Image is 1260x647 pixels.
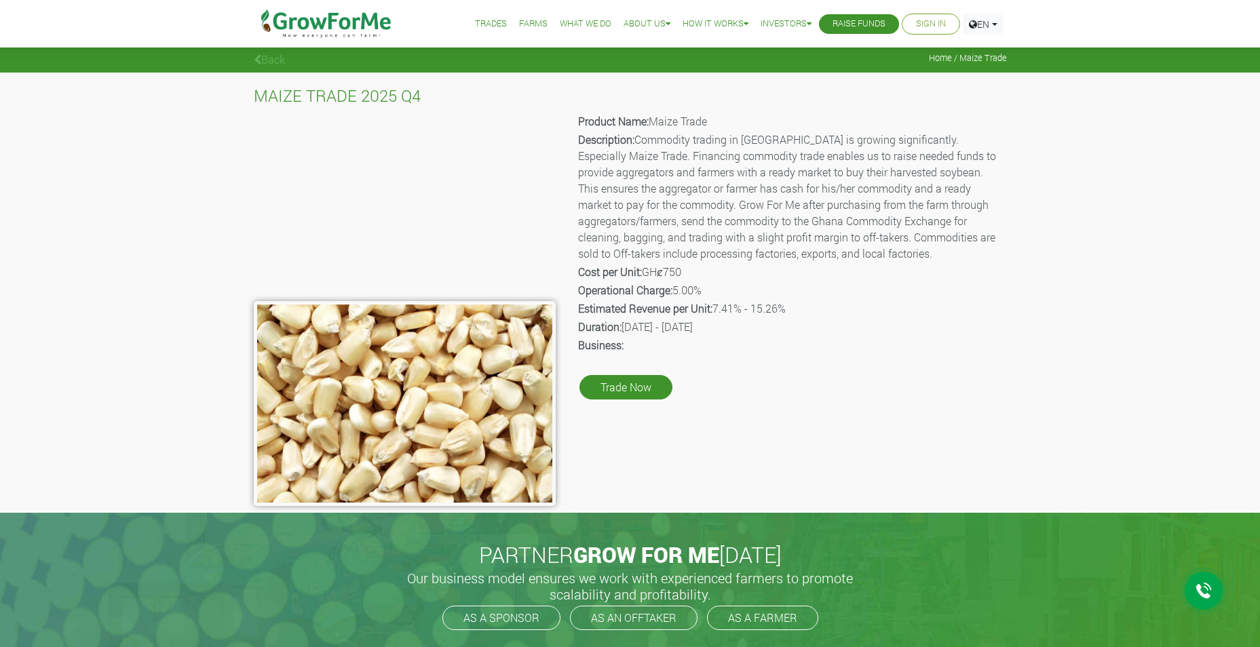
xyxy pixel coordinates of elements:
[578,132,634,146] b: Description:
[624,17,670,31] a: About Us
[578,282,1005,298] p: 5.00%
[578,264,642,279] b: Cost per Unit:
[254,52,285,66] a: Back
[560,17,611,31] a: What We Do
[254,301,556,506] img: growforme image
[578,113,1005,130] p: Maize Trade
[570,606,698,630] a: AS AN OFFTAKER
[259,542,1001,568] h2: PARTNER [DATE]
[475,17,507,31] a: Trades
[442,606,560,630] a: AS A SPONSOR
[573,540,719,569] span: GROW FOR ME
[579,375,672,399] a: Trade Now
[578,338,624,352] b: Business:
[578,283,672,297] b: Operational Charge:
[833,17,885,31] a: Raise Funds
[916,17,946,31] a: Sign In
[929,53,1007,63] span: Home / Maize Trade
[578,301,712,315] b: Estimated Revenue per Unit:
[707,606,818,630] a: AS A FARMER
[578,264,1005,280] p: GHȼ750
[578,114,649,128] b: Product Name:
[578,319,622,334] b: Duration:
[578,319,1005,335] p: [DATE] - [DATE]
[761,17,812,31] a: Investors
[578,300,1005,317] p: 7.41% - 15.26%
[578,132,1005,262] p: Commodity trading in [GEOGRAPHIC_DATA] is growing significantly. Especially Maize Trade. Financin...
[683,17,748,31] a: How it Works
[519,17,548,31] a: Farms
[963,14,1004,35] a: EN
[254,86,1007,106] h4: MAIZE TRADE 2025 Q4
[393,570,868,602] h5: Our business model ensures we work with experienced farmers to promote scalability and profitabil...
